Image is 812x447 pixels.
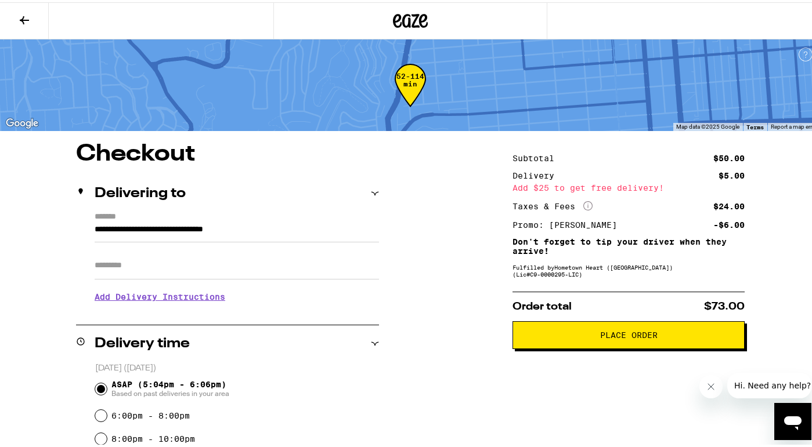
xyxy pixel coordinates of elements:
p: Don't forget to tip your driver when they arrive! [513,235,745,253]
div: 52-114 min [395,70,426,114]
div: Taxes & Fees [513,199,593,209]
h3: Add Delivery Instructions [95,281,379,308]
p: [DATE] ([DATE]) [95,361,379,372]
label: 8:00pm - 10:00pm [111,432,195,441]
div: Fulfilled by Hometown Heart ([GEOGRAPHIC_DATA]) (Lic# C9-0000295-LIC ) [513,261,745,275]
p: We'll contact you at [PHONE_NUMBER] when we arrive [95,308,379,317]
div: $50.00 [713,152,745,160]
div: Delivery [513,169,562,177]
span: Based on past deliveries in your area [111,387,229,396]
span: ASAP (5:04pm - 6:06pm) [111,377,229,396]
div: Promo: [PERSON_NAME] [513,219,625,227]
div: Subtotal [513,152,562,160]
div: -$6.00 [713,219,745,227]
h1: Checkout [76,140,379,163]
span: Order total [513,299,572,310]
label: 6:00pm - 8:00pm [111,409,190,418]
a: Open this area in Google Maps (opens a new window) [3,114,41,129]
span: Place Order [600,329,658,337]
img: Google [3,114,41,129]
button: Place Order [513,319,745,347]
iframe: Button to launch messaging window [774,401,811,438]
span: Map data ©2025 Google [676,121,739,128]
div: $5.00 [719,169,745,177]
div: Add $25 to get free delivery! [513,181,745,190]
iframe: Message from company [727,370,811,396]
a: Terms [746,121,764,128]
div: $24.00 [713,200,745,208]
iframe: Close message [699,373,723,396]
span: $73.00 [704,299,745,310]
h2: Delivering to [95,184,186,198]
h2: Delivery time [95,335,190,348]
